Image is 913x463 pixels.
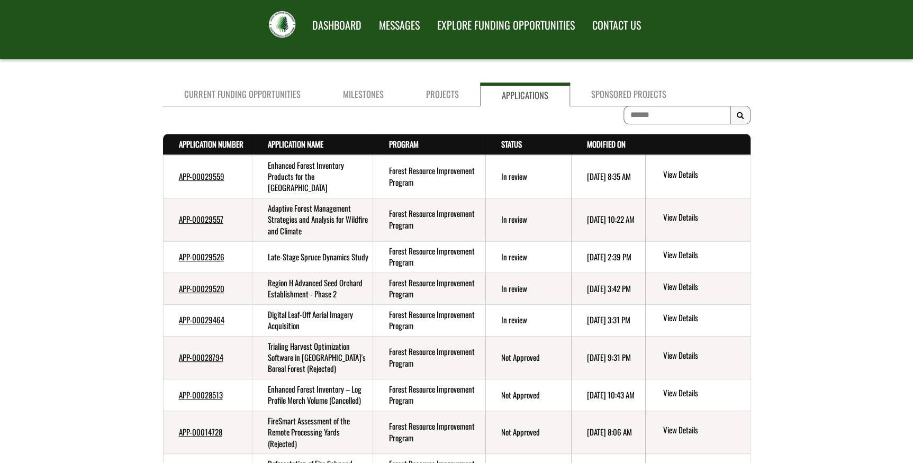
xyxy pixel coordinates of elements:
time: [DATE] 3:31 PM [587,314,630,325]
td: 5/14/2025 9:31 PM [571,336,646,379]
td: Trialing Harvest Optimization Software in Northern Alberta's Boreal Forest (Rejected) [252,336,373,379]
td: Enhanced Forest Inventory Products for the Lesser Slave Lake Region [252,155,373,198]
a: View details [663,249,746,262]
td: action menu [645,273,750,304]
td: Forest Resource Improvement Program [373,273,485,304]
a: DASHBOARD [304,12,369,39]
a: APP-00029557 [179,213,223,225]
a: Projects [405,83,480,106]
td: action menu [645,241,750,273]
td: Forest Resource Improvement Program [373,198,485,241]
td: APP-00029557 [163,198,252,241]
a: APP-00029464 [179,314,224,325]
a: View details [663,212,746,224]
td: Forest Resource Improvement Program [373,379,485,411]
td: Forest Resource Improvement Program [373,155,485,198]
td: action menu [645,155,750,198]
time: [DATE] 9:31 PM [587,351,631,363]
td: action menu [645,198,750,241]
a: View details [663,281,746,294]
td: 8/13/2025 8:35 AM [571,155,646,198]
a: APP-00029520 [179,283,224,294]
td: Forest Resource Improvement Program [373,411,485,453]
td: In review [485,241,571,273]
td: Not Approved [485,379,571,411]
td: FireSmart Assessment of the Remote Processing Yards (Rejected) [252,411,373,453]
a: View details [663,312,746,325]
td: Digital Leaf-Off Aerial Imagery Acquisition [252,304,373,336]
a: Current Funding Opportunities [163,83,322,106]
button: Search Results [730,106,751,125]
time: [DATE] 10:22 AM [587,213,635,225]
td: 8/14/2024 10:43 AM [571,379,646,411]
td: APP-00028794 [163,336,252,379]
a: View details [663,169,746,181]
td: APP-00029520 [163,273,252,304]
a: APP-00029559 [179,170,224,182]
a: CONTACT US [584,12,649,39]
a: Program [388,138,418,150]
td: In review [485,304,571,336]
td: 7/17/2025 3:42 PM [571,273,646,304]
a: Milestones [322,83,405,106]
a: Modified On [587,138,626,150]
a: APP-00028513 [179,389,223,401]
td: APP-00029464 [163,304,252,336]
td: Not Approved [485,411,571,453]
a: Application Number [179,138,243,150]
a: APP-00028794 [179,351,223,363]
th: Actions [645,134,750,155]
td: APP-00028513 [163,379,252,411]
img: FRIAA Submissions Portal [269,11,295,38]
td: Forest Resource Improvement Program [373,336,485,379]
td: APP-00014728 [163,411,252,453]
td: Not Approved [485,336,571,379]
td: Late-Stage Spruce Dynamics Study [252,241,373,273]
a: APP-00014728 [179,426,222,438]
a: Applications [480,83,570,106]
a: Application Name [268,138,323,150]
a: MESSAGES [371,12,428,39]
time: [DATE] 3:42 PM [587,283,631,294]
a: View details [663,350,746,362]
a: View details [663,424,746,437]
a: APP-00029526 [179,251,224,262]
td: Forest Resource Improvement Program [373,304,485,336]
td: APP-00029559 [163,155,252,198]
td: 8/14/2024 8:06 AM [571,411,646,453]
td: action menu [645,336,750,379]
td: Enhanced Forest Inventory – Log Profile Merch Volume (Cancelled) [252,379,373,411]
td: 8/12/2025 10:22 AM [571,198,646,241]
td: In review [485,273,571,304]
nav: Main Navigation [303,9,649,39]
a: Status [501,138,522,150]
td: Adaptive Forest Management Strategies and Analysis for Wildfire and Climate [252,198,373,241]
time: [DATE] 8:06 AM [587,426,632,438]
td: Region H Advanced Seed Orchard Establishment - Phase 2 [252,273,373,304]
td: 8/5/2025 2:39 PM [571,241,646,273]
td: action menu [645,411,750,453]
td: APP-00029526 [163,241,252,273]
time: [DATE] 10:43 AM [587,389,635,401]
td: action menu [645,304,750,336]
td: In review [485,198,571,241]
td: action menu [645,379,750,411]
time: [DATE] 8:35 AM [587,170,631,182]
a: View details [663,387,746,400]
td: Forest Resource Improvement Program [373,241,485,273]
a: Sponsored Projects [570,83,688,106]
a: EXPLORE FUNDING OPPORTUNITIES [429,12,583,39]
td: 5/28/2025 3:31 PM [571,304,646,336]
td: In review [485,155,571,198]
time: [DATE] 2:39 PM [587,251,631,262]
